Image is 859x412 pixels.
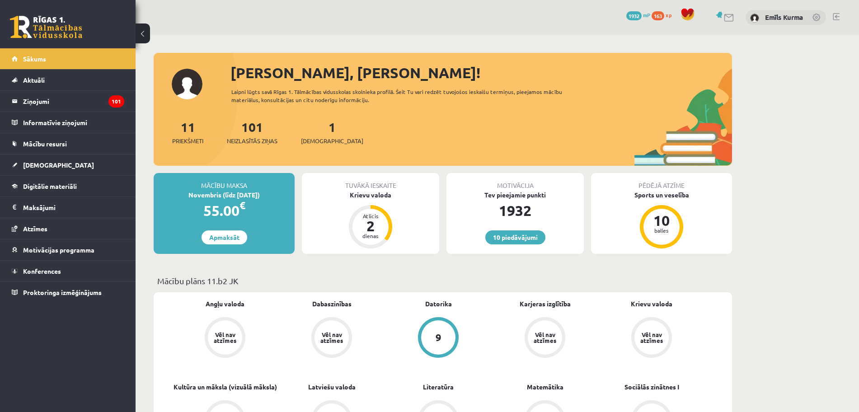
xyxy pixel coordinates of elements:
[12,176,124,197] a: Digitālie materiāli
[23,288,102,296] span: Proktoringa izmēģinājums
[385,317,492,360] a: 9
[12,91,124,112] a: Ziņojumi101
[202,230,247,244] a: Apmaksāt
[10,16,82,38] a: Rīgas 1. Tālmācības vidusskola
[12,197,124,218] a: Maksājumi
[598,317,705,360] a: Vēl nav atzīmes
[23,112,124,133] legend: Informatīvie ziņojumi
[231,88,578,104] div: Laipni lūgts savā Rīgas 1. Tālmācības vidusskolas skolnieka profilā. Šeit Tu vari redzēt tuvojošo...
[12,261,124,281] a: Konferences
[206,299,244,309] a: Angļu valoda
[591,173,732,190] div: Pēdējā atzīme
[591,190,732,250] a: Sports un veselība 10 balles
[302,190,439,200] div: Krievu valoda
[12,112,124,133] a: Informatīvie ziņojumi
[648,228,675,233] div: balles
[227,119,277,145] a: 101Neizlasītās ziņas
[172,136,203,145] span: Priekšmeti
[23,76,45,84] span: Aktuāli
[652,11,676,19] a: 163 xp
[591,190,732,200] div: Sports un veselība
[278,317,385,360] a: Vēl nav atzīmes
[302,173,439,190] div: Tuvākā ieskaite
[239,199,245,212] span: €
[172,317,278,360] a: Vēl nav atzīmes
[624,382,679,392] a: Sociālās zinātnes I
[23,267,61,275] span: Konferences
[23,246,94,254] span: Motivācijas programma
[230,62,732,84] div: [PERSON_NAME], [PERSON_NAME]!
[302,190,439,250] a: Krievu valoda Atlicis 2 dienas
[648,213,675,228] div: 10
[520,299,571,309] a: Karjeras izglītība
[423,382,454,392] a: Literatūra
[157,275,728,287] p: Mācību plāns 11.b2 JK
[626,11,650,19] a: 1932 mP
[436,332,441,342] div: 9
[23,197,124,218] legend: Maksājumi
[12,133,124,154] a: Mācību resursi
[301,119,363,145] a: 1[DEMOGRAPHIC_DATA]
[312,299,352,309] a: Dabaszinības
[174,382,277,392] a: Kultūra un māksla (vizuālā māksla)
[357,219,384,233] div: 2
[532,332,558,343] div: Vēl nav atzīmes
[485,230,545,244] a: 10 piedāvājumi
[652,11,664,20] span: 163
[154,190,295,200] div: Novembris (līdz [DATE])
[639,332,664,343] div: Vēl nav atzīmes
[108,95,124,108] i: 101
[12,48,124,69] a: Sākums
[12,154,124,175] a: [DEMOGRAPHIC_DATA]
[446,173,584,190] div: Motivācija
[23,55,46,63] span: Sākums
[446,190,584,200] div: Tev pieejamie punkti
[23,91,124,112] legend: Ziņojumi
[212,332,238,343] div: Vēl nav atzīmes
[357,233,384,239] div: dienas
[23,182,77,190] span: Digitālie materiāli
[12,70,124,90] a: Aktuāli
[227,136,277,145] span: Neizlasītās ziņas
[319,332,344,343] div: Vēl nav atzīmes
[12,282,124,303] a: Proktoringa izmēģinājums
[12,218,124,239] a: Atzīmes
[446,200,584,221] div: 1932
[23,225,47,233] span: Atzīmes
[666,11,671,19] span: xp
[425,299,452,309] a: Datorika
[154,200,295,221] div: 55.00
[172,119,203,145] a: 11Priekšmeti
[765,13,803,22] a: Emīls Kurma
[23,140,67,148] span: Mācību resursi
[23,161,94,169] span: [DEMOGRAPHIC_DATA]
[301,136,363,145] span: [DEMOGRAPHIC_DATA]
[631,299,672,309] a: Krievu valoda
[527,382,563,392] a: Matemātika
[750,14,759,23] img: Emīls Kurma
[154,173,295,190] div: Mācību maksa
[626,11,642,20] span: 1932
[308,382,356,392] a: Latviešu valoda
[357,213,384,219] div: Atlicis
[643,11,650,19] span: mP
[492,317,598,360] a: Vēl nav atzīmes
[12,239,124,260] a: Motivācijas programma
